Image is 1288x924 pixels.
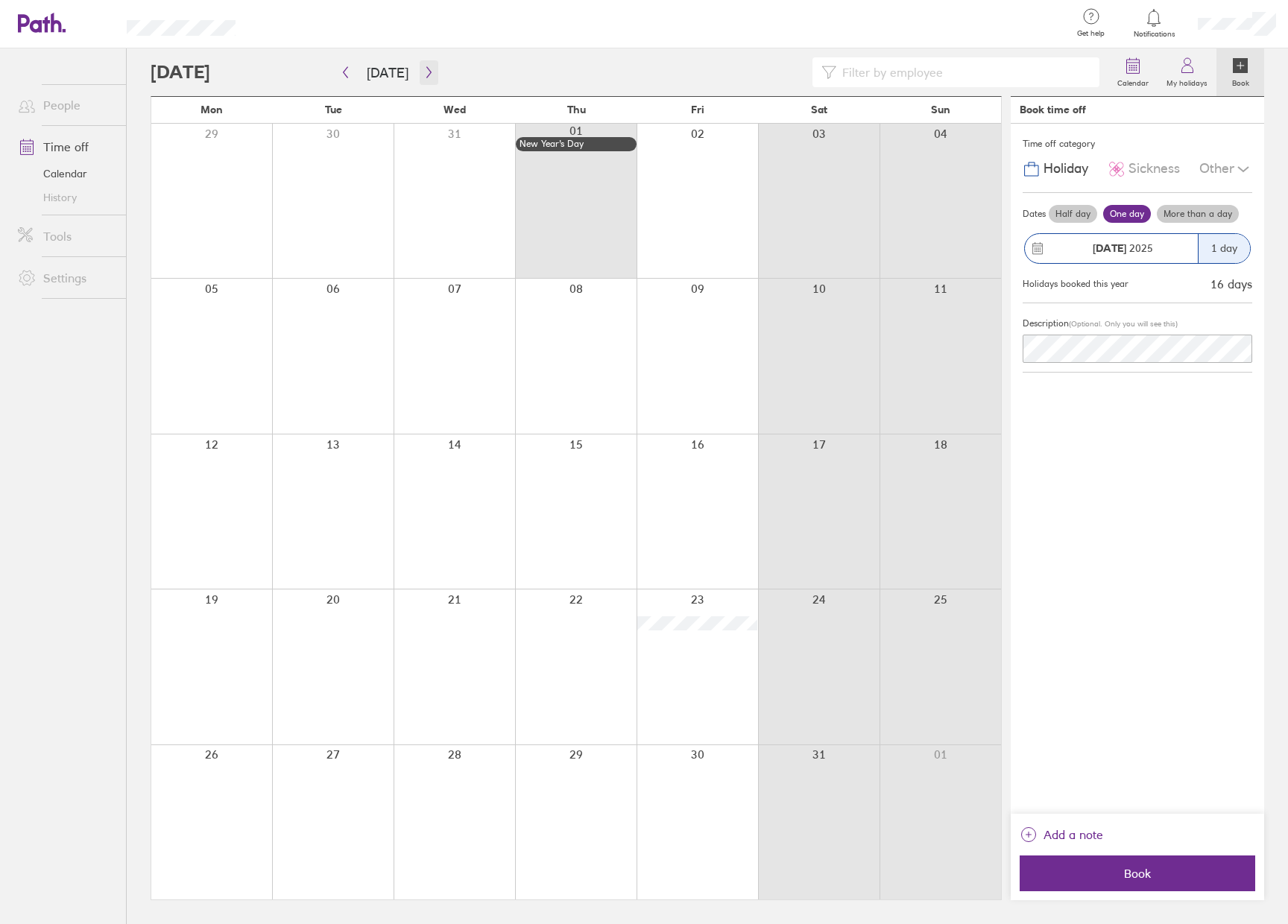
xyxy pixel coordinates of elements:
[6,162,126,186] a: Calendar
[1049,205,1097,223] label: Half day
[6,132,126,162] a: Time off
[1130,30,1178,39] span: Notifications
[1020,104,1086,115] div: Book time off
[1044,823,1103,847] span: Add a note
[355,60,420,85] button: [DATE]
[1067,29,1115,38] span: Get help
[1030,867,1245,880] span: Book
[1023,209,1046,219] span: Dates
[1108,48,1158,96] a: Calendar
[691,104,704,115] span: Fri
[1093,242,1153,254] span: 2025
[1199,155,1252,183] div: Other
[1223,75,1258,88] label: Book
[1023,226,1252,271] button: [DATE] 20251 day
[1130,7,1178,39] a: Notifications
[1158,75,1216,88] label: My holidays
[1093,241,1126,255] strong: [DATE]
[1020,855,1255,891] button: Book
[1023,133,1252,155] div: Time off category
[1157,205,1239,223] label: More than a day
[1198,234,1250,263] div: 1 day
[520,139,634,149] div: New Year’s Day
[1044,161,1088,177] span: Holiday
[1069,319,1178,329] span: (Optional. Only you will see this)
[325,104,342,115] span: Tue
[1216,48,1264,96] a: Book
[1103,205,1151,223] label: One day
[1158,48,1216,96] a: My holidays
[1128,161,1180,177] span: Sickness
[443,104,466,115] span: Wed
[1210,277,1252,291] div: 16 days
[811,104,827,115] span: Sat
[6,263,126,293] a: Settings
[931,104,950,115] span: Sun
[1023,279,1128,289] div: Holidays booked this year
[567,104,586,115] span: Thu
[1108,75,1158,88] label: Calendar
[201,104,223,115] span: Mon
[1023,317,1069,329] span: Description
[1020,823,1103,847] button: Add a note
[836,58,1091,86] input: Filter by employee
[6,221,126,251] a: Tools
[6,90,126,120] a: People
[6,186,126,209] a: History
